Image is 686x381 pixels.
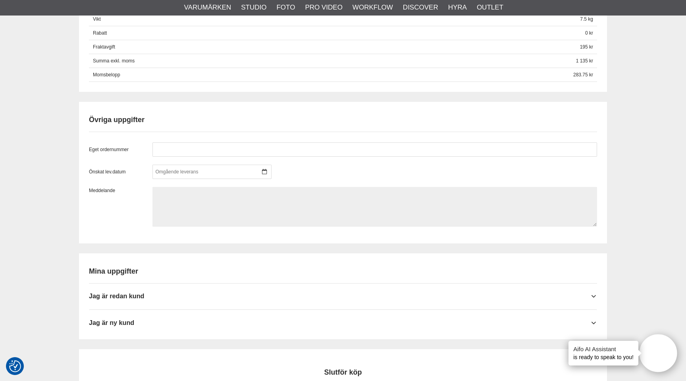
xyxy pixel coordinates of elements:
[89,12,576,26] span: Vikt
[89,319,134,326] span: Jag är ny kund
[576,12,597,26] span: 7.5 kg
[576,40,597,54] span: 195
[89,115,597,125] h2: Övriga uppgifter
[276,2,295,13] a: Foto
[89,68,569,82] span: Momsbelopp
[89,26,581,40] span: Rabatt
[569,68,597,82] span: 283.75
[89,54,572,68] span: Summa exkl. moms
[572,54,597,68] span: 1 135
[89,187,152,227] label: Meddelande
[568,341,638,365] div: is ready to speak to you!
[9,359,21,373] button: Samtyckesinställningar
[9,360,21,372] img: Revisit consent button
[89,266,597,276] h2: Mina uppgifter
[448,2,467,13] a: Hyra
[477,2,503,13] a: Outlet
[89,168,152,175] label: Önskat lev.datum
[403,2,438,13] a: Discover
[581,26,597,40] span: 0
[89,40,576,54] span: Fraktavgift
[99,367,587,377] h2: Slutför köp
[353,2,393,13] a: Workflow
[89,146,152,153] label: Eget ordernummer
[89,292,144,299] span: Jag är redan kund
[573,345,634,353] h4: Aifo AI Assistant
[241,2,266,13] a: Studio
[305,2,342,13] a: Pro Video
[184,2,231,13] a: Varumärken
